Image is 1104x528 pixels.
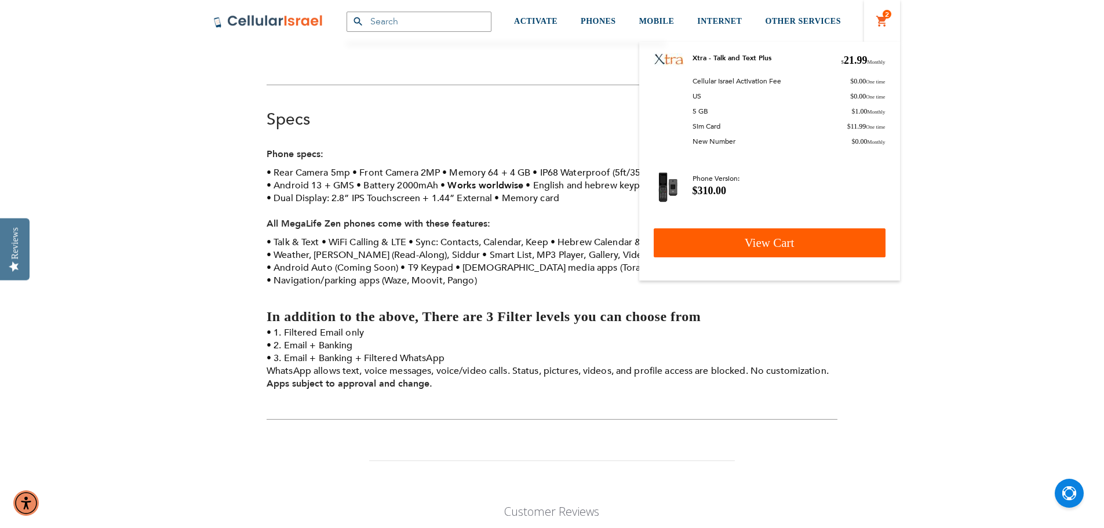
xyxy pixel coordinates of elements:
[461,504,643,519] p: Customer Reviews
[526,179,650,192] li: English and hebrew keypad
[654,228,886,257] a: View Cart
[851,107,885,116] span: 1.00
[850,92,885,101] span: 0.00
[745,236,795,250] span: View Cart
[693,185,727,196] span: $310.00
[10,227,20,259] div: Reviews
[267,192,492,205] li: Dual Display: 2.8” IPS Touchscreen + 1.44” External
[867,139,885,145] span: Monthly
[885,10,889,19] span: 2
[867,59,885,65] span: Monthly
[693,77,781,86] span: Cellular Israel Activation Fee
[866,79,885,85] span: One time
[494,192,559,205] li: Memory card
[213,14,323,28] img: Cellular Israel Logo
[654,172,684,202] a: MEGALIFE F1 Zen PRE-ORDER
[851,137,855,145] span: $
[267,166,350,179] li: Rear Camera 5mp
[267,309,701,324] strong: In addition to the above, There are 3 Filter levels you can choose from
[447,179,523,192] strong: Works worldwise
[851,137,885,146] span: 0.00
[693,92,701,101] span: US
[866,124,885,130] span: One time
[657,172,680,202] img: MEGALIFE F1 Zen PRE-ORDER
[409,236,548,249] li: Sync: Contacts, Calendar, Keep
[267,217,490,230] strong: All MegaLife Zen phones come with these features:
[876,14,888,28] a: 2
[267,249,480,261] li: Weather, [PERSON_NAME] (Read-Along), Siddur
[866,94,885,100] span: One time
[850,92,854,100] span: $
[514,17,558,26] span: ACTIVATE
[267,261,398,274] li: Android Auto (Coming Soon)
[850,77,885,86] span: 0.00
[693,53,771,63] a: Xtra - Talk and Text Plus
[482,249,727,261] li: Smart List, MP3 Player, Gallery, Video (from device only)
[654,53,684,65] img: Xtra - Talk and Text Plus
[322,236,406,249] li: WiFi Calling & LTE
[267,236,319,249] li: Talk & Text
[267,326,837,339] li: 1. Filtered Email only
[851,107,855,115] span: $
[693,107,708,116] span: 5 GB
[13,490,39,516] div: Accessibility Menu
[847,122,886,131] span: 11.99
[693,172,739,185] dt: Phone Version
[841,53,885,68] span: 21.99
[456,261,735,274] li: [DEMOGRAPHIC_DATA] media apps (TorahAnytime, 24Six, Zing)
[533,166,767,179] li: IP68 Waterproof (5ft/35min), Drop tested 6ft on steel
[267,352,837,377] li: 3. Email + Banking + Filtered WhatsApp WhatsApp allows text, voice messages, voice/video calls. S...
[697,17,742,26] span: INTERNET
[352,166,440,179] li: Front Camera 2MP
[841,59,844,65] span: $
[400,261,453,274] li: T9 Keypad
[693,122,720,131] span: Sim Card
[847,122,851,130] span: $
[765,17,841,26] span: OTHER SERVICES
[267,148,323,161] strong: Phone specs:
[551,236,678,249] li: Hebrew Calendar & Zmanim
[347,12,491,32] input: Search
[267,339,837,352] li: 2. Email + Banking
[639,17,675,26] span: MOBILE
[267,179,354,192] li: Android 13 + GMS
[442,166,530,179] li: Memory 64 + 4 GB
[867,109,885,115] span: Monthly
[850,77,854,85] span: $
[267,377,432,390] strong: Apps subject to approval and change.
[581,17,616,26] span: PHONES
[267,274,477,287] li: Navigation/parking apps (Waze, Moovit, Pango)
[356,179,438,192] li: Battery 2000mAh
[267,108,310,130] a: Specs
[693,137,735,146] span: New Number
